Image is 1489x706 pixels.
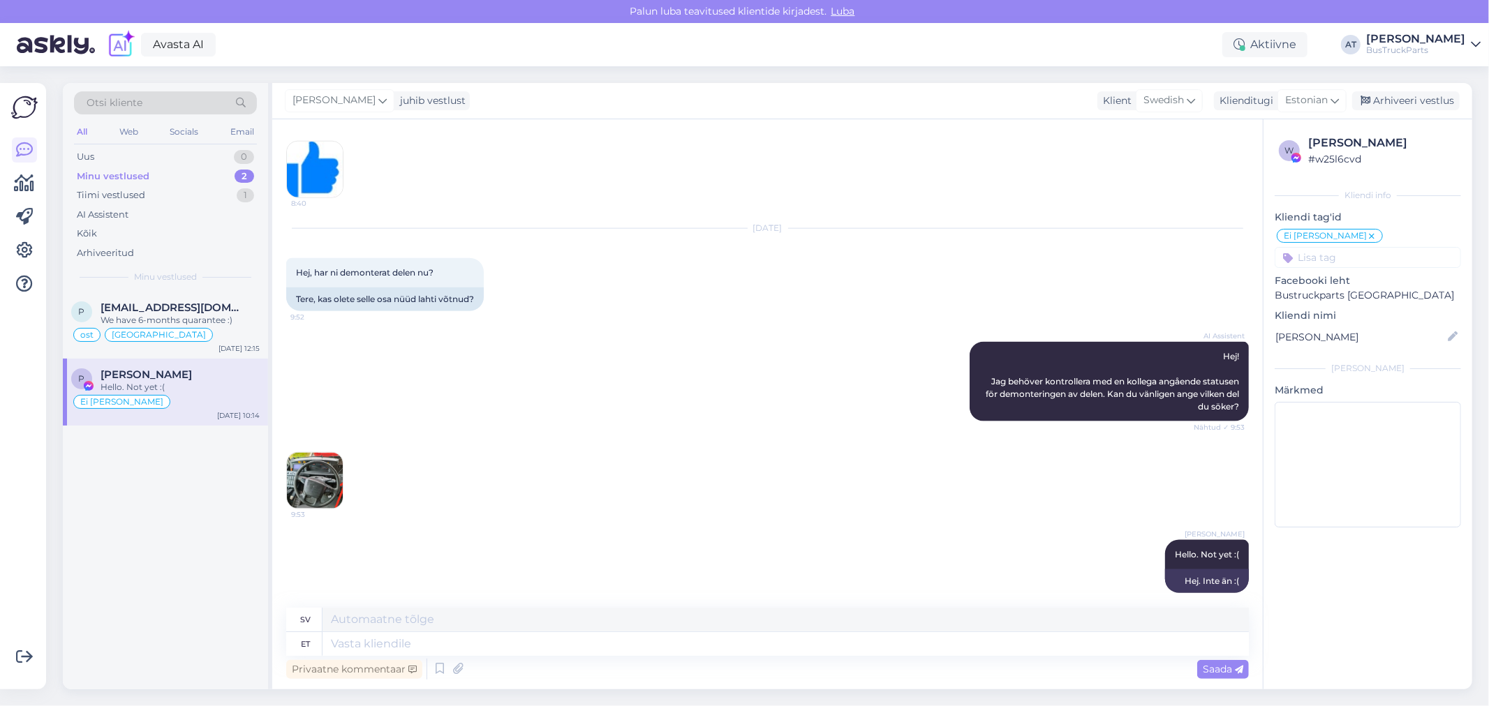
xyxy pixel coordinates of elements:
div: AT [1341,35,1361,54]
span: Swedish [1143,93,1184,108]
div: We have 6-months quarantee :) [101,314,260,326]
span: Minu vestlused [134,271,197,283]
div: Tiimi vestlused [77,188,145,202]
div: Klienditugi [1214,93,1273,108]
div: 0 [234,150,254,164]
div: sv [300,608,311,631]
div: 1 [237,188,254,202]
div: [PERSON_NAME] [1275,362,1461,375]
div: Minu vestlused [77,170,149,183]
span: w [1285,145,1294,156]
span: Ei [PERSON_NAME] [1284,232,1367,240]
p: Facebooki leht [1275,273,1461,288]
div: Tere, kas olete selle osa nüüd lahti võtnud? [286,287,484,311]
span: Hello. Not yet :( [1175,549,1239,559]
span: [PERSON_NAME] [1185,529,1245,539]
div: AI Assistent [77,208,128,222]
div: Kõik [77,227,97,241]
span: 8:40 [291,198,343,209]
span: Nähtud ✓ 10:14 [1191,594,1245,604]
div: Email [228,123,257,141]
div: # w25l6cvd [1308,151,1457,167]
span: [PERSON_NAME] [292,93,376,108]
input: Lisa tag [1275,247,1461,268]
p: Kliendi tag'id [1275,210,1461,225]
span: Saada [1203,663,1243,675]
div: Arhiveeri vestlus [1352,91,1460,110]
input: Lisa nimi [1275,329,1445,345]
div: BusTruckParts [1366,45,1465,56]
a: [PERSON_NAME]BusTruckParts [1366,33,1481,56]
div: Uus [77,150,94,164]
span: [GEOGRAPHIC_DATA] [112,331,206,339]
div: [DATE] 12:15 [218,343,260,354]
span: Luba [827,5,859,17]
span: Estonian [1285,93,1328,108]
div: [DATE] 10:14 [217,410,260,421]
div: Arhiveeritud [77,246,134,260]
span: 9:53 [291,509,343,520]
span: p [79,306,85,317]
div: Kliendi info [1275,189,1461,202]
span: AI Assistent [1192,331,1245,341]
span: P [79,373,85,384]
div: Aktiivne [1222,32,1307,57]
span: Peter Franzén [101,368,192,381]
span: pecas@mssassistencia.pt [101,301,246,314]
span: Ei [PERSON_NAME] [80,398,163,406]
div: [PERSON_NAME] [1308,135,1457,151]
div: Web [117,123,141,141]
span: Otsi kliente [87,96,142,110]
div: Hej. Inte än :( [1165,569,1249,593]
span: Hej! Jag behöver kontrollera med en kollega angående statusen för demonteringen av delen. Kan du ... [986,351,1241,412]
p: Märkmed [1275,383,1461,398]
span: ost [80,331,94,339]
img: Askly Logo [11,94,38,121]
div: 2 [235,170,254,183]
div: Privaatne kommentaar [286,660,422,679]
div: All [74,123,90,141]
img: Attachment [287,453,343,509]
div: et [301,632,310,656]
div: Hello. Not yet :( [101,381,260,393]
span: Hej, har ni demonterat delen nu? [296,267,434,278]
a: Avasta AI [141,33,216,57]
div: [PERSON_NAME] [1366,33,1465,45]
p: Kliendi nimi [1275,308,1461,323]
div: [DATE] [286,222,1249,234]
img: Attachment [287,142,343,197]
p: Bustruckparts [GEOGRAPHIC_DATA] [1275,288,1461,303]
div: Klient [1097,93,1132,108]
div: juhib vestlust [394,93,466,108]
span: Nähtud ✓ 9:53 [1192,422,1245,433]
div: Socials [167,123,201,141]
span: 9:52 [290,312,343,322]
img: explore-ai [106,30,135,59]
